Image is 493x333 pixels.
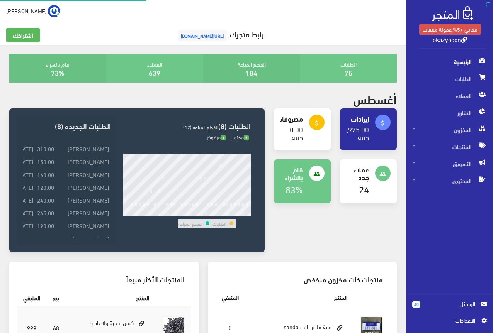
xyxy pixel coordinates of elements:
h4: مصروفات [280,115,303,122]
div: 6 [150,211,153,216]
a: 0.00 جنيه [290,123,303,143]
i: people [379,171,386,177]
strong: 310.00 [37,144,54,153]
strong: 120.00 [37,183,54,191]
h4: قام بالشراء [280,166,303,181]
strong: 190.00 [37,221,54,230]
div: 12 [172,211,177,216]
div: 24 [218,211,223,216]
td: [DATE] [15,219,35,232]
a: مجاني +5% عمولة مبيعات [419,24,481,35]
h2: أغسطس [353,92,397,105]
th: المنتج [65,289,155,306]
th: المتبقي [216,289,245,306]
h4: عملاء جدد [346,166,369,181]
td: [DATE] [15,155,35,168]
img: ... [48,5,60,17]
td: [PERSON_NAME] [56,194,111,206]
span: الرئيسية [412,53,487,70]
a: 24 [359,181,369,197]
span: 5 [244,135,249,141]
a: 83% [286,181,303,197]
span: الرسائل [427,299,475,308]
span: مرفوض [206,132,226,142]
td: [DATE] [15,232,35,270]
td: [PERSON_NAME] [56,142,111,155]
i: people [313,171,320,177]
a: التقارير [406,104,493,121]
span: الطلبات [412,70,487,87]
div: قام بالشراء [9,54,106,83]
div: 10 [164,211,170,216]
span: التسويق [412,155,487,172]
a: 2,925.00 جنيه [343,123,369,143]
td: [PERSON_NAME] [56,168,111,181]
h4: إيرادات [346,115,369,122]
a: المنتجات [406,138,493,155]
span: العملاء [412,87,487,104]
td: [PERSON_NAME] [56,206,111,219]
a: 73% [51,66,64,79]
td: [PERSON_NAME] [56,181,111,193]
div: 4 [143,211,145,216]
a: العملاء [406,87,493,104]
a: ... [PERSON_NAME] [6,5,60,17]
span: القطع المباعة (12) [183,122,218,132]
span: مكتمل [231,132,249,142]
th: بيع [46,289,65,306]
a: المخزون [406,121,493,138]
i: attach_money [313,120,320,127]
strong: 160.00 [37,170,54,179]
a: okazyooon [433,34,467,45]
span: التقارير [412,104,487,121]
span: المحتوى [412,172,487,189]
a: 639 [149,66,160,79]
div: 30 [240,211,246,216]
h3: المنتجات الأكثر مبيعاً [23,276,185,283]
td: [DATE] [15,142,35,155]
a: 184 [246,66,257,79]
td: [PERSON_NAME] [56,219,111,232]
strong: 240.00 [37,196,54,204]
span: المخزون [412,121,487,138]
td: الاسكندريه مدينة [GEOGRAPHIC_DATA] الجديده مساكن [PERSON_NAME] [56,232,111,270]
td: القطع المباعة [178,219,203,228]
div: 22 [210,211,215,216]
span: 40 [412,301,420,308]
td: الطلبات [212,219,227,228]
a: اﻹعدادات [412,316,487,328]
span: [URL][DOMAIN_NAME] [178,30,226,41]
strong: 150.00 [37,157,54,166]
div: العملاء [106,54,203,83]
div: 18 [195,211,200,216]
div: 26 [225,211,230,216]
th: المتبقي [17,289,46,306]
th: المنتج [245,289,354,306]
strong: 265.00 [37,208,54,217]
a: 40 الرسائل [412,299,487,316]
td: [DATE] [15,181,35,193]
span: [PERSON_NAME] [6,6,47,15]
div: 28 [233,211,238,216]
h3: الطلبات الجديدة (8) [23,122,111,130]
div: 8 [158,211,160,216]
i: attach_money [379,120,386,127]
a: المحتوى [406,172,493,189]
a: 75 [345,66,352,79]
a: الطلبات [406,70,493,87]
div: 20 [202,211,207,216]
div: 14 [179,211,185,216]
td: [DATE] [15,206,35,219]
div: 16 [187,211,192,216]
img: . [432,6,473,21]
span: اﻹعدادات [418,316,475,325]
td: [DATE] [15,194,35,206]
span: المنتجات [412,138,487,155]
span: 3 [221,135,226,141]
a: اشتراكك [6,28,40,42]
div: الطلبات [300,54,397,83]
h3: منتجات ذات مخزون منخفض [222,276,383,283]
h3: الطلبات (8) [123,122,251,130]
a: رابط متجرك:[URL][DOMAIN_NAME] [177,27,263,41]
td: [PERSON_NAME] [56,155,111,168]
